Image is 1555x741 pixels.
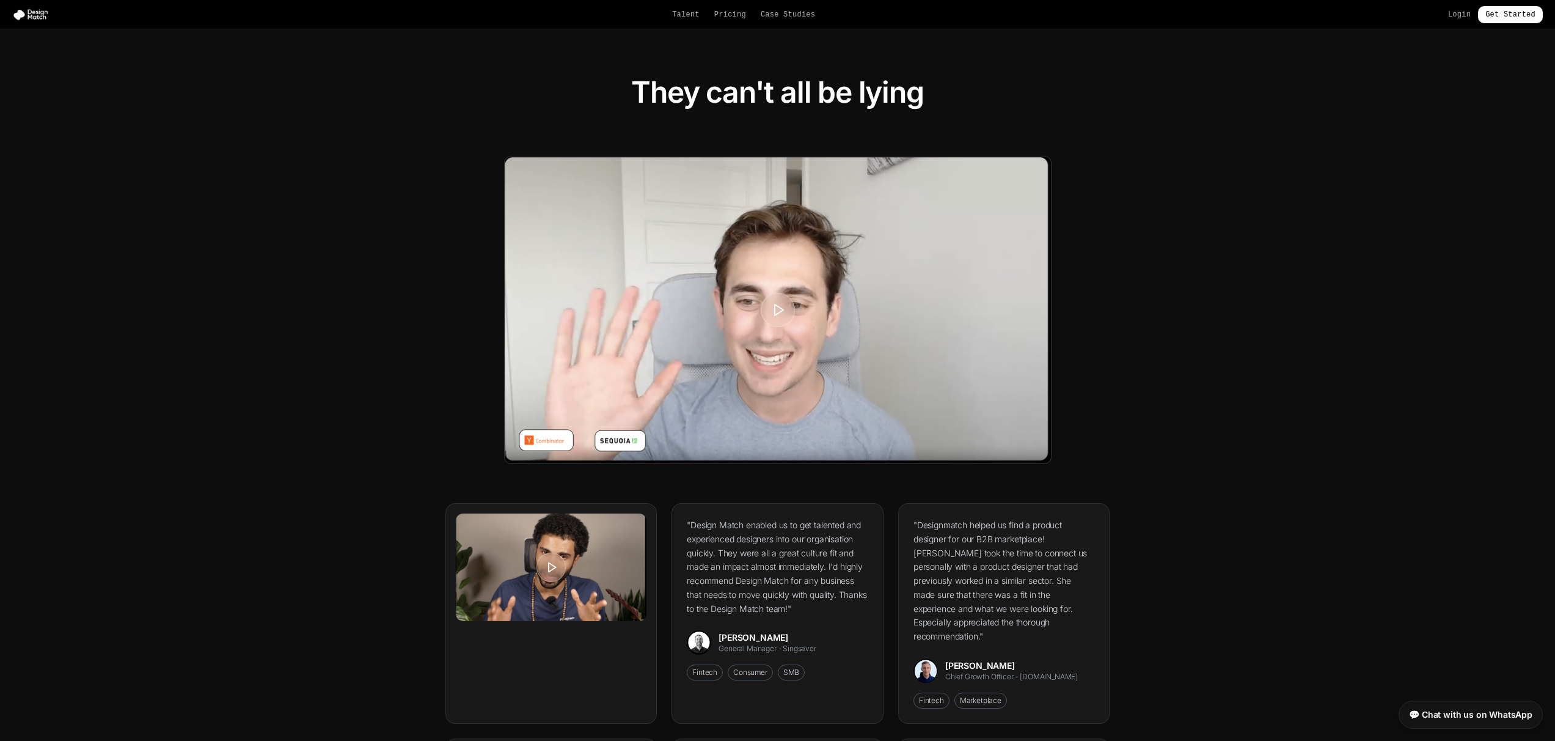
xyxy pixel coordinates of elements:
img: Toby L. [913,658,938,683]
div: General Manager - Singsaver [719,644,816,654]
span: Fintech [913,693,949,709]
span: Consumer [728,665,773,680]
a: Pricing [714,10,746,20]
a: 💬 Chat with us on WhatsApp [1399,701,1543,729]
a: Talent [672,10,700,20]
a: Case Studies [761,10,815,20]
a: Get Started [1478,6,1543,23]
blockquote: " Designmatch helped us find a product designer for our B2B marketplace! [PERSON_NAME] took the t... [913,518,1095,644]
span: Marketplace [954,693,1007,709]
span: SMB [778,665,805,680]
blockquote: " Design Match enabled us to get talented and experienced designers into our organisation quickly... [687,518,868,616]
img: Ian H. [687,630,711,655]
h2: They can't all be lying [445,78,1110,107]
img: Design Match [12,9,54,21]
div: [PERSON_NAME] [719,632,816,644]
a: Login [1448,10,1471,20]
span: Fintech [687,665,723,680]
div: Chief Growth Officer - [DOMAIN_NAME] [945,672,1078,682]
div: [PERSON_NAME] [945,660,1078,672]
